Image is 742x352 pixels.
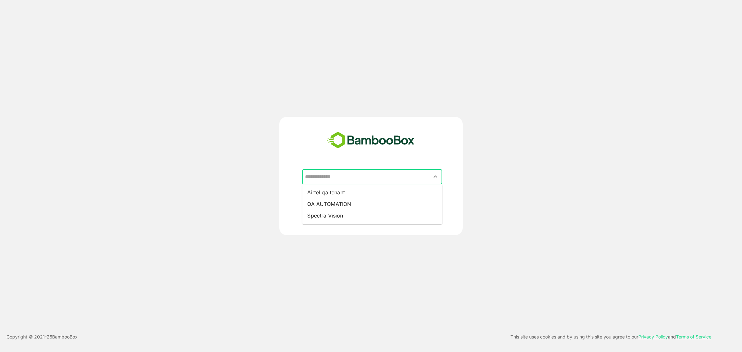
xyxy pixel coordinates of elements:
li: Spectra Vision [302,210,442,221]
button: Close [431,172,440,181]
p: Copyright © 2021- 25 BambooBox [6,333,78,341]
a: Terms of Service [676,334,711,339]
li: Airtel qa tenant [302,187,442,198]
img: bamboobox [324,130,418,151]
p: This site uses cookies and by using this site you agree to our and [510,333,711,341]
li: QA AUTOMATION [302,198,442,210]
a: Privacy Policy [638,334,668,339]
